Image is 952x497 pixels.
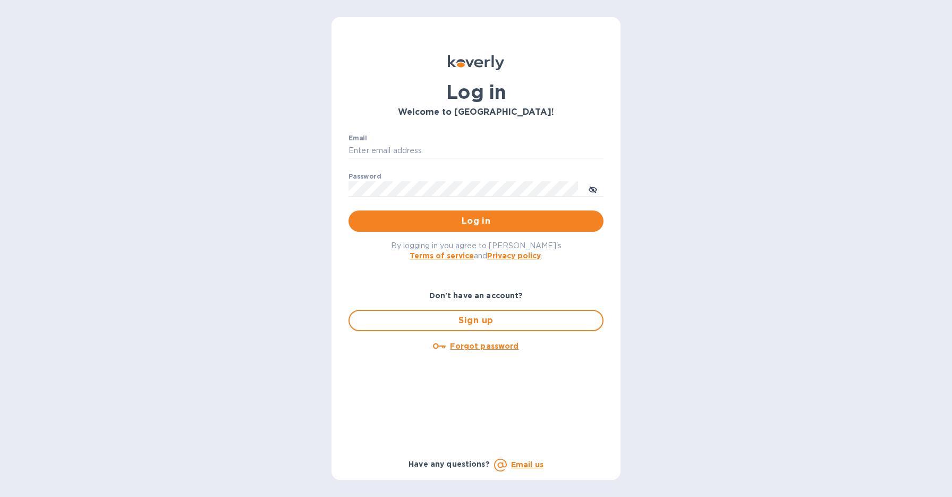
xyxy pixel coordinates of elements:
[429,291,523,300] b: Don't have an account?
[409,460,490,468] b: Have any questions?
[348,143,603,159] input: Enter email address
[391,241,562,260] span: By logging in you agree to [PERSON_NAME]'s and .
[348,210,603,232] button: Log in
[348,107,603,117] h3: Welcome to [GEOGRAPHIC_DATA]!
[348,81,603,103] h1: Log in
[448,55,504,70] img: Koverly
[358,314,594,327] span: Sign up
[450,342,518,350] u: Forgot password
[582,178,603,199] button: toggle password visibility
[487,251,541,260] a: Privacy policy
[410,251,474,260] a: Terms of service
[348,173,381,180] label: Password
[357,215,595,228] span: Log in
[348,310,603,331] button: Sign up
[511,460,543,469] a: Email us
[348,135,367,141] label: Email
